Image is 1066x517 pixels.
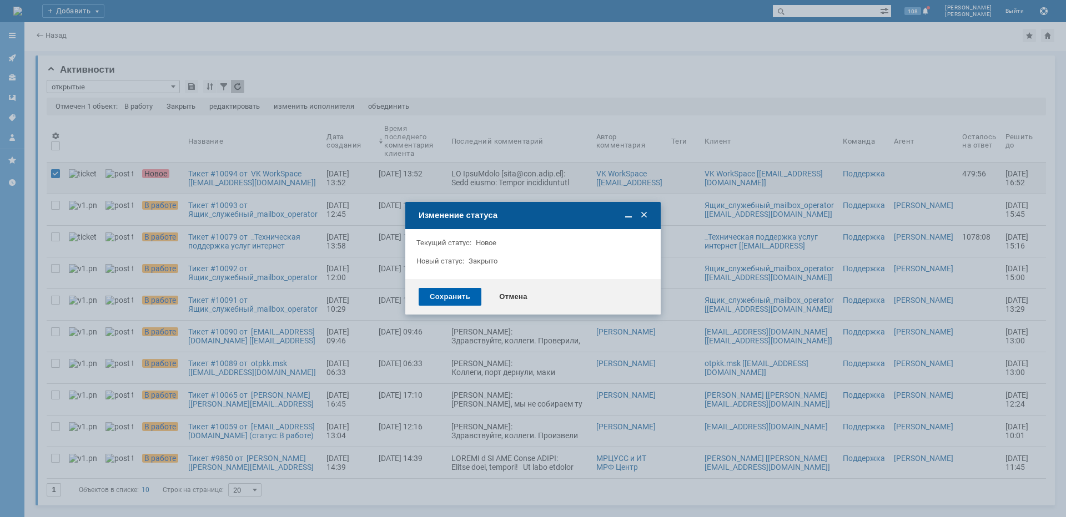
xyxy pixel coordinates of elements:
span: Закрыто [469,257,497,265]
span: Свернуть (Ctrl + M) [623,210,634,221]
label: Новый статус: [416,257,464,265]
span: Новое [476,239,496,247]
div: Изменение статуса [419,210,650,220]
label: Текущий статус: [416,239,471,247]
span: Закрыть [638,210,650,221]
